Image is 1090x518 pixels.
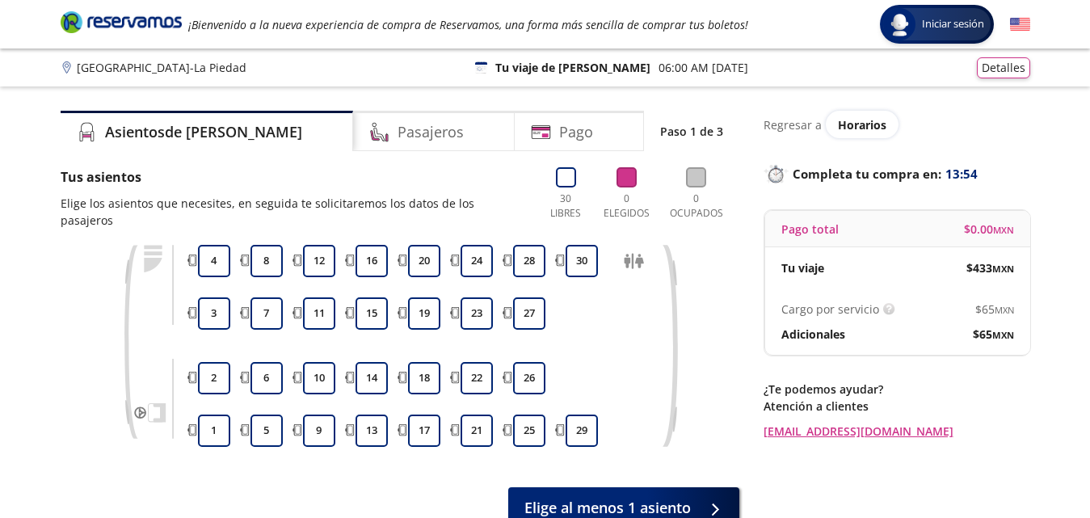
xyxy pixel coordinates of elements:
[513,297,545,330] button: 27
[764,398,1030,415] p: Atención a clientes
[513,362,545,394] button: 26
[660,123,723,140] p: Paso 1 de 3
[764,162,1030,185] p: Completa tu compra en :
[1010,15,1030,35] button: English
[408,245,440,277] button: 20
[975,301,1014,318] span: $ 65
[198,362,230,394] button: 2
[513,245,545,277] button: 28
[781,301,879,318] p: Cargo por servicio
[461,415,493,447] button: 21
[250,245,283,277] button: 8
[198,297,230,330] button: 3
[666,192,727,221] p: 0 Ocupados
[977,57,1030,78] button: Detalles
[198,415,230,447] button: 1
[61,195,528,229] p: Elige los asientos que necesites, en seguida te solicitaremos los datos de los pasajeros
[188,17,748,32] em: ¡Bienvenido a la nueva experiencia de compra de Reservamos, una forma más sencilla de comprar tus...
[781,221,839,238] p: Pago total
[781,326,845,343] p: Adicionales
[764,423,1030,440] a: [EMAIL_ADDRESS][DOMAIN_NAME]
[995,304,1014,316] small: MXN
[992,329,1014,341] small: MXN
[461,245,493,277] button: 24
[461,297,493,330] button: 23
[408,297,440,330] button: 19
[659,59,748,76] p: 06:00 AM [DATE]
[495,59,650,76] p: Tu viaje de [PERSON_NAME]
[838,117,886,133] span: Horarios
[77,59,246,76] p: [GEOGRAPHIC_DATA] - La Piedad
[303,415,335,447] button: 9
[398,121,464,143] h4: Pasajeros
[945,165,978,183] span: 13:54
[513,415,545,447] button: 25
[61,10,182,34] i: Brand Logo
[356,297,388,330] button: 15
[303,297,335,330] button: 11
[781,259,824,276] p: Tu viaje
[764,116,822,133] p: Regresar a
[61,167,528,187] p: Tus asientos
[61,10,182,39] a: Brand Logo
[408,415,440,447] button: 17
[250,297,283,330] button: 7
[250,362,283,394] button: 6
[764,111,1030,138] div: Regresar a ver horarios
[544,192,588,221] p: 30 Libres
[973,326,1014,343] span: $ 65
[250,415,283,447] button: 5
[461,362,493,394] button: 22
[966,259,1014,276] span: $ 433
[356,245,388,277] button: 16
[600,192,654,221] p: 0 Elegidos
[993,224,1014,236] small: MXN
[198,245,230,277] button: 4
[992,263,1014,275] small: MXN
[356,362,388,394] button: 14
[559,121,593,143] h4: Pago
[915,16,991,32] span: Iniciar sesión
[566,245,598,277] button: 30
[105,121,302,143] h4: Asientos de [PERSON_NAME]
[764,381,1030,398] p: ¿Te podemos ayudar?
[566,415,598,447] button: 29
[303,362,335,394] button: 10
[408,362,440,394] button: 18
[356,415,388,447] button: 13
[964,221,1014,238] span: $ 0.00
[303,245,335,277] button: 12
